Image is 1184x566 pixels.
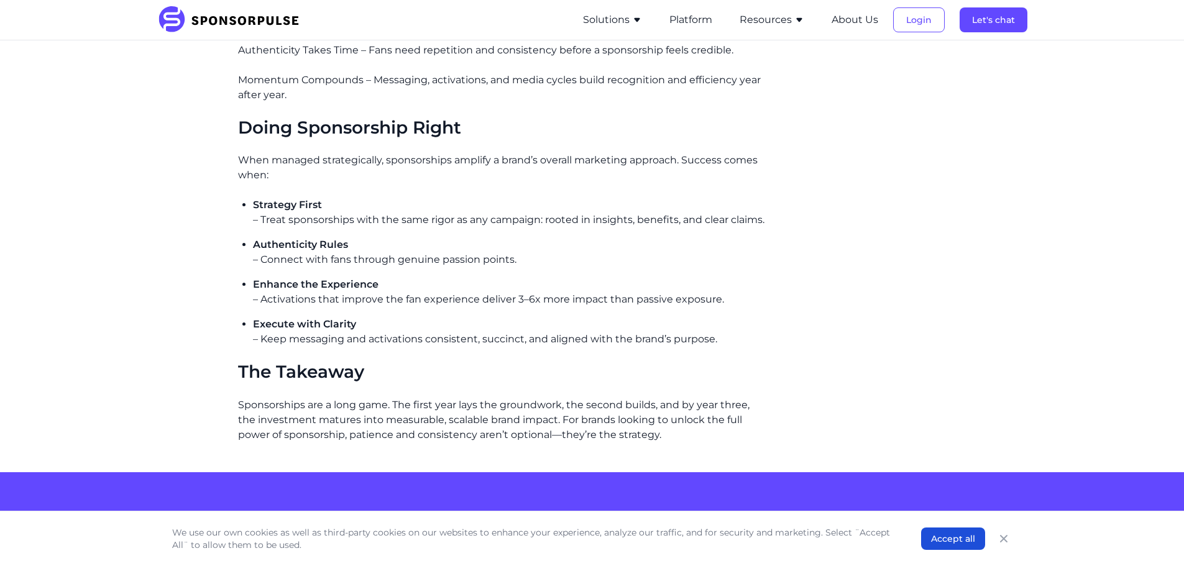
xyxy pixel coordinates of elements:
img: SponsorPulse [157,6,308,34]
iframe: Chat Widget [1122,506,1184,566]
span: Strategy First [253,199,322,211]
span: Doing Sponsorship Right [238,117,461,138]
button: Login [893,7,945,32]
a: About Us [832,14,878,25]
span: Authenticity Rules [253,239,348,250]
button: Close [995,530,1012,547]
button: Accept all [921,527,985,550]
button: Solutions [583,12,642,27]
p: – Activations that improve the fan experience deliver 3–6x more impact than passive exposure. [253,292,767,307]
span: Execute with Clarity [253,318,356,330]
button: Resources [740,12,804,27]
button: About Us [832,12,878,27]
p: Momentum Compounds – Messaging, activations, and media cycles build recognition and efficiency ye... [238,73,767,103]
a: Platform [669,14,712,25]
button: Platform [669,12,712,27]
a: Let's chat [960,14,1027,25]
span: The Takeaway [238,361,364,382]
p: Sponsorships are a long game. The first year lays the groundwork, the second builds, and by year ... [238,398,767,442]
p: – Keep messaging and activations consistent, succinct, and aligned with the brand’s purpose. [253,332,767,347]
p: We use our own cookies as well as third-party cookies on our websites to enhance your experience,... [172,526,896,551]
p: Authenticity Takes Time – Fans need repetition and consistency before a sponsorship feels credible. [238,43,767,58]
p: When managed strategically, sponsorships amplify a brand’s overall marketing approach. Success co... [238,153,767,183]
p: – Treat sponsorships with the same rigor as any campaign: rooted in insights, benefits, and clear... [253,212,767,227]
span: Enhance the Experience [253,278,379,290]
p: – Connect with fans through genuine passion points. [253,252,767,267]
button: Let's chat [960,7,1027,32]
a: Login [893,14,945,25]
